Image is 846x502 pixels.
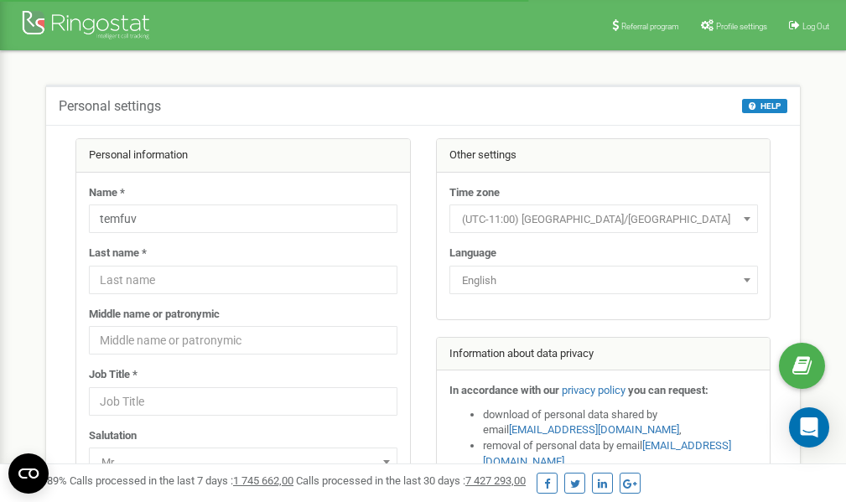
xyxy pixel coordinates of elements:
[483,407,758,438] li: download of personal data shared by email ,
[76,139,410,173] div: Personal information
[449,246,496,261] label: Language
[621,22,679,31] span: Referral program
[628,384,708,396] strong: you can request:
[296,474,526,487] span: Calls processed in the last 30 days :
[509,423,679,436] a: [EMAIL_ADDRESS][DOMAIN_NAME]
[789,407,829,448] div: Open Intercom Messenger
[455,269,752,292] span: English
[802,22,829,31] span: Log Out
[95,451,392,474] span: Mr.
[70,474,293,487] span: Calls processed in the last 7 days :
[89,307,220,323] label: Middle name or patronymic
[89,185,125,201] label: Name *
[89,204,397,233] input: Name
[59,99,161,114] h5: Personal settings
[465,474,526,487] u: 7 427 293,00
[89,367,138,383] label: Job Title *
[233,474,293,487] u: 1 745 662,00
[89,428,137,444] label: Salutation
[437,338,771,371] div: Information about data privacy
[742,99,787,113] button: HELP
[449,384,559,396] strong: In accordance with our
[89,326,397,355] input: Middle name or patronymic
[449,185,500,201] label: Time zone
[562,384,625,396] a: privacy policy
[89,387,397,416] input: Job Title
[716,22,767,31] span: Profile settings
[89,266,397,294] input: Last name
[437,139,771,173] div: Other settings
[449,204,758,233] span: (UTC-11:00) Pacific/Midway
[8,453,49,494] button: Open CMP widget
[483,438,758,469] li: removal of personal data by email ,
[449,266,758,294] span: English
[89,448,397,476] span: Mr.
[89,246,147,261] label: Last name *
[455,208,752,231] span: (UTC-11:00) Pacific/Midway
